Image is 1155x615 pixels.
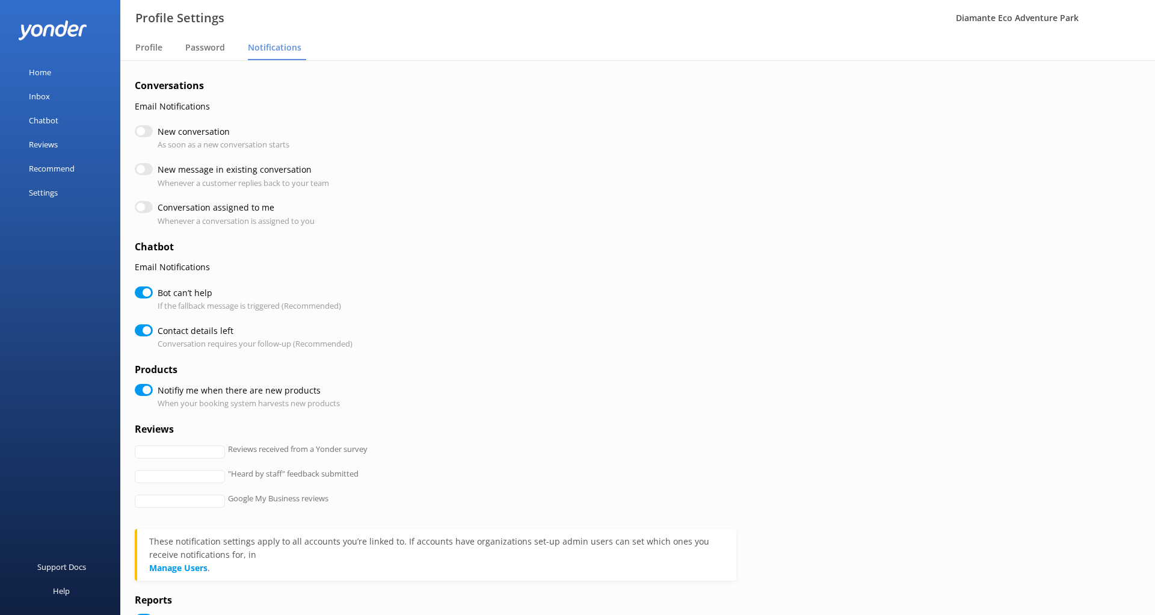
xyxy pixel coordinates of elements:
div: Support Docs [37,555,86,579]
p: Email Notifications [135,100,736,113]
p: Whenever a customer replies back to your team [158,177,329,190]
p: Google My Business reviews [228,492,328,505]
div: Chatbot [29,108,58,132]
span: Profile [135,42,162,54]
div: Settings [29,181,58,205]
h4: Reviews [135,422,736,437]
label: Conversation assigned to me [158,201,309,214]
span: Notifications [248,42,301,54]
p: Whenever a conversation is assigned to you [158,215,315,227]
p: Reviews received from a Yonder survey [228,443,368,456]
p: When your booking system harvests new products [158,397,340,410]
div: . [149,535,724,575]
div: Recommend [29,156,75,181]
label: Notifiy me when there are new products [158,384,334,397]
a: Manage Users [149,562,208,573]
p: If the fallback message is triggered (Recommended) [158,300,341,312]
h4: Chatbot [135,240,736,255]
h4: Conversations [135,78,736,94]
div: Reviews [29,132,58,156]
div: Inbox [29,84,50,108]
h4: Products [135,362,736,378]
div: Home [29,60,51,84]
span: Password [185,42,225,54]
label: New conversation [158,125,283,138]
p: Email Notifications [135,261,736,274]
p: "Heard by staff" feedback submitted [228,468,359,480]
div: Help [53,579,70,603]
label: Contact details left [158,324,346,338]
label: Bot can’t help [158,286,335,300]
div: These notification settings apply to all accounts you’re linked to. If accounts have organization... [149,535,724,561]
p: Conversation requires your follow-up (Recommended) [158,338,353,350]
h3: Profile Settings [135,8,224,28]
h4: Reports [135,593,736,608]
img: yonder-white-logo.png [18,20,87,40]
label: New message in existing conversation [158,163,323,176]
p: As soon as a new conversation starts [158,138,289,151]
